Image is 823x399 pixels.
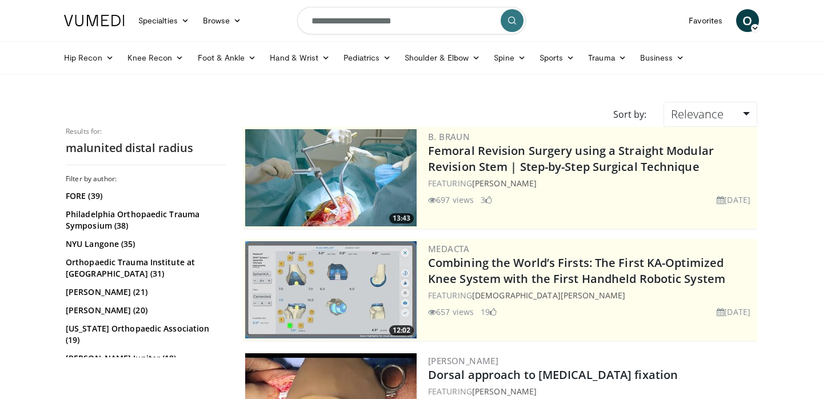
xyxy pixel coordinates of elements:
a: [DEMOGRAPHIC_DATA][PERSON_NAME] [472,290,625,301]
li: 3 [481,194,492,206]
a: [PERSON_NAME] [472,386,537,397]
a: Dorsal approach to [MEDICAL_DATA] fixation [428,367,678,382]
span: 13:43 [389,213,414,224]
a: [PERSON_NAME] [428,355,498,366]
img: 4275ad52-8fa6-4779-9598-00e5d5b95857.300x170_q85_crop-smart_upscale.jpg [245,129,417,226]
a: Spine [487,46,532,69]
h2: malunited distal radius [66,141,226,155]
a: NYU Langone (35) [66,238,223,250]
a: Pediatrics [337,46,398,69]
a: Hip Recon [57,46,121,69]
a: Knee Recon [121,46,191,69]
a: [PERSON_NAME] Jupiter (18) [66,353,223,364]
a: Philadelphia Orthopaedic Trauma Symposium (38) [66,209,223,232]
a: FORE (39) [66,190,223,202]
a: Combining the World’s Firsts: The First KA-Optimized Knee System with the First Handheld Robotic ... [428,255,725,286]
a: Specialties [131,9,196,32]
li: [DATE] [717,306,750,318]
img: VuMedi Logo [64,15,125,26]
a: 12:02 [245,241,417,338]
div: FEATURING [428,177,755,189]
a: Browse [196,9,249,32]
p: Results for: [66,127,226,136]
a: Trauma [581,46,633,69]
a: Favorites [682,9,729,32]
a: Sports [533,46,582,69]
div: Sort by: [605,102,655,127]
a: [PERSON_NAME] (21) [66,286,223,298]
a: Orthopaedic Trauma Institute at [GEOGRAPHIC_DATA] (31) [66,257,223,280]
a: Shoulder & Elbow [398,46,487,69]
a: B. Braun [428,131,470,142]
a: Business [633,46,692,69]
h3: Filter by author: [66,174,226,183]
a: Medacta [428,243,470,254]
li: 19 [481,306,497,318]
a: Relevance [664,102,757,127]
div: FEATURING [428,385,755,397]
a: [US_STATE] Orthopaedic Association (19) [66,323,223,346]
a: [PERSON_NAME] [472,178,537,189]
a: O [736,9,759,32]
li: [DATE] [717,194,750,206]
li: 657 views [428,306,474,318]
a: 13:43 [245,129,417,226]
span: 12:02 [389,325,414,336]
a: Hand & Wrist [263,46,337,69]
div: FEATURING [428,289,755,301]
img: aaf1b7f9-f888-4d9f-a252-3ca059a0bd02.300x170_q85_crop-smart_upscale.jpg [245,241,417,338]
span: Relevance [671,106,724,122]
input: Search topics, interventions [297,7,526,34]
a: Foot & Ankle [191,46,263,69]
a: Femoral Revision Surgery using a Straight Modular Revision Stem | Step-by-Step Surgical Technique [428,143,714,174]
li: 697 views [428,194,474,206]
a: [PERSON_NAME] (20) [66,305,223,316]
